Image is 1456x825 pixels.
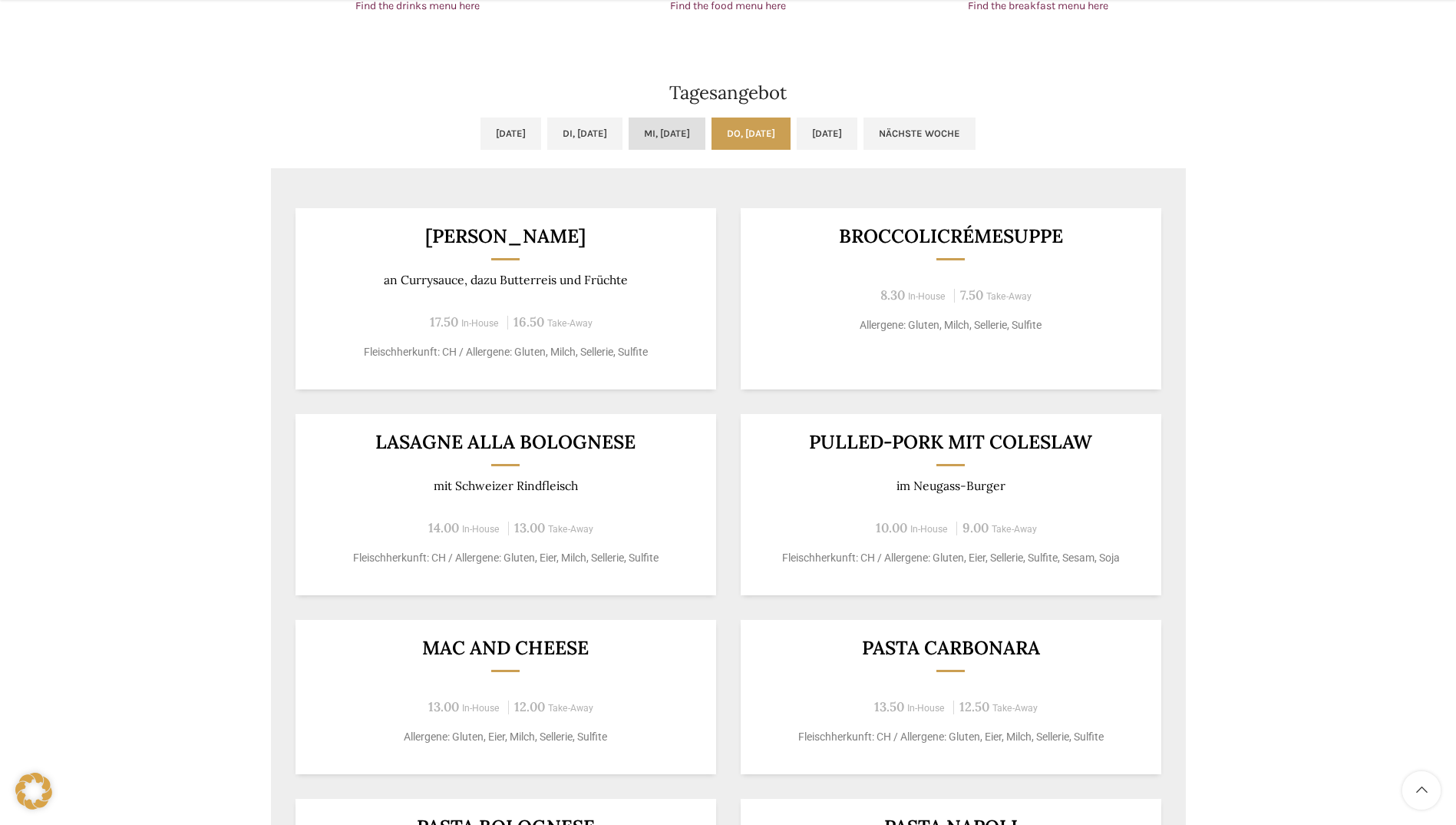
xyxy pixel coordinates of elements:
[910,524,948,535] span: In-House
[759,479,1142,493] p: im Neugass-Burger
[992,524,1037,535] span: Take-Away
[461,318,499,329] span: In-House
[314,638,697,658] h3: Mac and Cheese
[514,698,545,715] span: 12.00
[548,703,593,714] span: Take-Away
[314,432,697,452] h3: LASAGNE ALLA BOLOGNESE
[548,524,593,535] span: Take-Away
[874,698,904,715] span: 13.50
[907,703,945,714] span: In-House
[314,344,697,360] p: Fleischherkunft: CH / Allergene: Gluten, Milch, Sellerie, Sulfite
[314,227,697,246] h3: [PERSON_NAME]
[759,550,1142,566] p: Fleischherkunft: CH / Allergene: Gluten, Eier, Sellerie, Sulfite, Sesam, Soja
[547,118,622,150] a: Di, [DATE]
[959,698,989,715] span: 12.50
[271,84,1186,102] h2: Tagesangebot
[1402,771,1441,810] a: Scroll to top button
[428,519,459,536] span: 14.00
[759,638,1142,658] h3: Pasta Carbonara
[759,432,1142,452] h3: Pulled-Pork mit Coleslaw
[547,318,593,329] span: Take-Away
[430,313,458,330] span: 17.50
[960,287,983,303] span: 7.50
[711,118,791,150] a: Do, [DATE]
[480,118,541,150] a: [DATE]
[629,118,705,150] a: Mi, [DATE]
[880,287,905,303] span: 8.30
[513,313,544,330] span: 16.50
[759,729,1142,745] p: Fleischherkunft: CH / Allergene: Gluten, Eier, Milch, Sellerie, Sulfite
[314,729,697,745] p: Allergene: Gluten, Eier, Milch, Sellerie, Sulfite
[797,118,857,150] a: [DATE]
[314,273,697,287] p: an Currysauce, dazu Butterreis und Früchte
[462,703,500,714] span: In-House
[962,519,989,536] span: 9.00
[986,291,1032,302] span: Take-Away
[514,519,545,536] span: 13.00
[863,118,976,150] a: Nächste Woche
[908,291,946,302] span: In-House
[314,550,697,566] p: Fleischherkunft: CH / Allergene: Gluten, Eier, Milch, Sellerie, Sulfite
[992,703,1038,714] span: Take-Away
[759,317,1142,333] p: Allergene: Gluten, Milch, Sellerie, Sulfite
[314,479,697,493] p: mit Schweizer Rindfleisch
[759,227,1142,246] h3: Broccolicrémesuppe
[428,698,459,715] span: 13.00
[462,524,500,535] span: In-House
[876,519,907,536] span: 10.00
